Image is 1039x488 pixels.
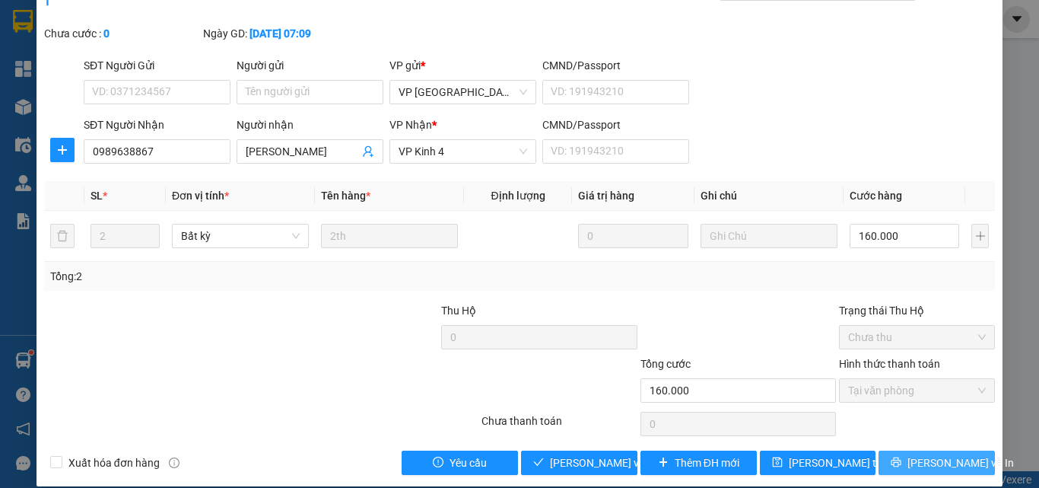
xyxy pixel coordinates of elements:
b: GỬI : VP [GEOGRAPHIC_DATA] [7,113,297,139]
span: Định lượng [491,190,545,202]
span: Tổng cước [640,358,691,370]
span: [PERSON_NAME] và Giao hàng [550,455,696,471]
span: user-add [362,145,374,158]
span: phone [87,75,100,87]
span: Cước hàng [850,190,902,202]
span: info-circle [169,458,180,468]
span: plus [51,144,74,156]
span: [PERSON_NAME] và In [907,455,1014,471]
span: VP Sài Gòn [399,81,527,104]
div: Ngày GD: [203,25,359,42]
button: plus [50,138,75,162]
span: environment [87,37,100,49]
b: TRÍ NHÂN [87,10,164,29]
button: save[PERSON_NAME] thay đổi [760,451,876,475]
span: check [533,457,544,469]
li: [STREET_ADDRESS][PERSON_NAME] [7,33,290,72]
span: [PERSON_NAME] thay đổi [789,455,910,471]
button: exclamation-circleYêu cầu [402,451,518,475]
div: Tổng: 2 [50,268,402,285]
div: Người gửi [237,57,383,74]
span: SL [91,190,103,202]
div: CMND/Passport [542,57,689,74]
button: check[PERSON_NAME] và Giao hàng [521,451,637,475]
span: save [772,457,783,469]
span: Thu Hộ [441,305,476,317]
span: Tại văn phòng [848,379,986,402]
span: printer [891,457,901,469]
span: Tên hàng [321,190,370,202]
li: 0983 44 7777 [7,72,290,91]
div: VP gửi [389,57,536,74]
div: SĐT Người Nhận [84,116,230,133]
span: Chưa thu [848,326,986,349]
span: VP Nhận [389,119,432,131]
label: Hình thức thanh toán [839,358,940,370]
button: delete [50,224,75,248]
div: Chưa cước : [44,25,200,42]
th: Ghi chú [694,181,844,211]
span: Yêu cầu [450,455,487,471]
span: VP Kinh 4 [399,140,527,163]
b: 0 [103,27,110,40]
div: Trạng thái Thu Hộ [839,302,995,319]
input: VD: Bàn, Ghế [321,224,458,248]
div: CMND/Passport [542,116,689,133]
span: Xuất hóa đơn hàng [62,455,166,471]
span: exclamation-circle [433,457,443,469]
div: Chưa thanh toán [480,413,639,439]
div: SĐT Người Gửi [84,57,230,74]
span: Giá trị hàng [578,190,634,202]
input: 0 [578,224,688,248]
span: Bất kỳ [181,225,300,247]
button: plus [971,224,989,248]
input: Ghi Chú [701,224,837,248]
b: [DATE] 07:09 [249,27,311,40]
span: plus [658,457,669,469]
button: printer[PERSON_NAME] và In [879,451,995,475]
span: Thêm ĐH mới [675,455,739,471]
span: Đơn vị tính [172,190,229,202]
div: Người nhận [237,116,383,133]
button: plusThêm ĐH mới [640,451,757,475]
